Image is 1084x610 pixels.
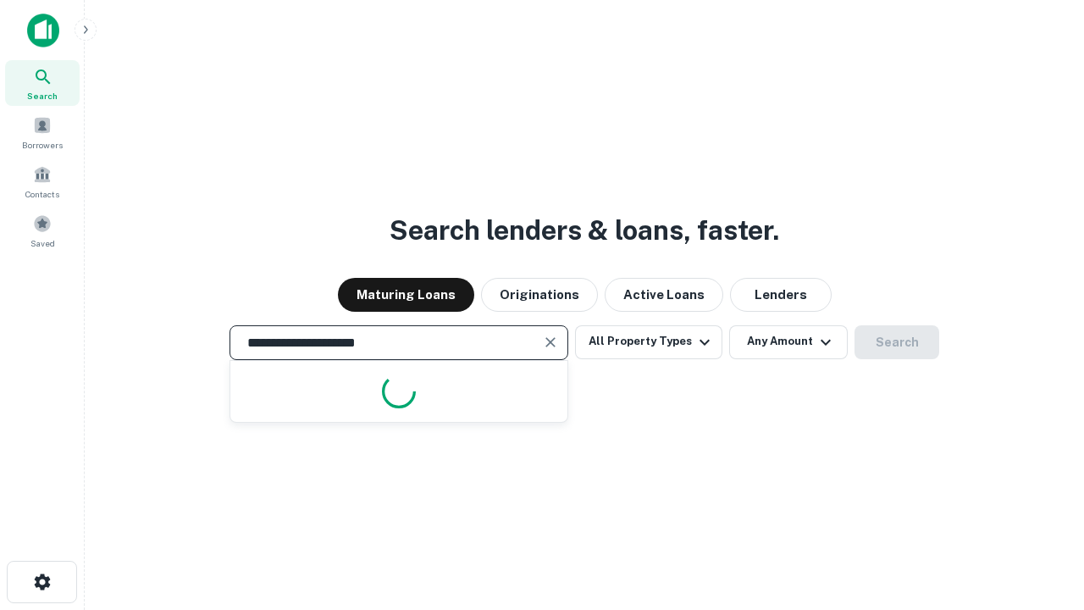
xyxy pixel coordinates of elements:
[390,210,779,251] h3: Search lenders & loans, faster.
[605,278,723,312] button: Active Loans
[539,330,562,354] button: Clear
[22,138,63,152] span: Borrowers
[481,278,598,312] button: Originations
[5,208,80,253] a: Saved
[5,109,80,155] a: Borrowers
[338,278,474,312] button: Maturing Loans
[27,14,59,47] img: capitalize-icon.png
[25,187,59,201] span: Contacts
[730,278,832,312] button: Lenders
[5,158,80,204] a: Contacts
[729,325,848,359] button: Any Amount
[5,60,80,106] a: Search
[27,89,58,103] span: Search
[30,236,55,250] span: Saved
[999,474,1084,556] iframe: Chat Widget
[575,325,722,359] button: All Property Types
